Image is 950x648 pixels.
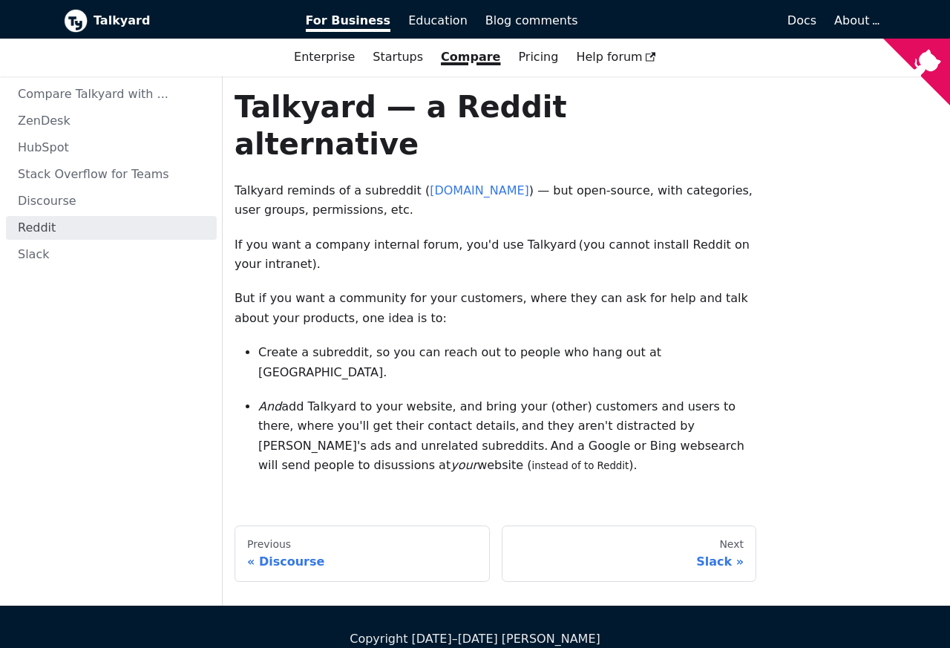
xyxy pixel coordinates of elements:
[247,554,477,569] div: Discourse
[235,526,756,582] nav: Docs pages navigation
[514,538,744,552] div: Next
[587,8,826,33] a: Docs
[787,13,816,27] span: Docs
[6,136,217,160] a: HubSpot
[6,163,217,186] a: Stack Overflow for Teams
[531,460,629,471] small: instead of to Reddit
[441,50,500,64] a: Compare
[6,82,217,106] a: Compare Talkyard with ...
[247,538,477,552] div: Previous
[485,13,578,27] span: Blog comments
[258,343,756,382] p: Create a subreddit, so you can reach out to people who hang out at [GEOGRAPHIC_DATA].
[399,8,476,33] a: Education
[64,9,285,33] a: Talkyard logoTalkyard
[6,243,217,266] a: Slack
[451,458,477,472] em: your
[235,181,756,220] p: Talkyard reminds of a subreddit ( ) — but open-source, with categories, user groups, permissions,...
[6,189,217,213] a: Discourse
[502,526,757,582] a: NextSlack
[509,45,567,70] a: Pricing
[514,554,744,569] div: Slack
[364,45,432,70] a: Startups
[430,183,529,197] a: [DOMAIN_NAME]
[408,13,468,27] span: Education
[64,9,88,33] img: Talkyard logo
[567,45,665,70] a: Help forum
[285,45,364,70] a: Enterprise
[258,397,756,476] p: add Talkyard to your website, and bring your (other) customers and users to there, where you'll g...
[476,8,587,33] a: Blog comments
[235,235,756,275] p: If you want a company internal forum, you'd use Talkyard (you cannot install Reddit on your intra...
[306,13,391,32] span: For Business
[6,109,217,133] a: ZenDesk
[6,216,217,240] a: Reddit
[235,289,756,328] p: But if you want a community for your customers, where they can ask for help and talk about your p...
[834,13,877,27] a: About
[94,11,285,30] b: Talkyard
[235,88,756,163] h1: Talkyard — a Reddit alternative
[297,8,400,33] a: For Business
[576,50,656,64] span: Help forum
[258,399,281,413] em: And
[235,526,490,582] a: PreviousDiscourse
